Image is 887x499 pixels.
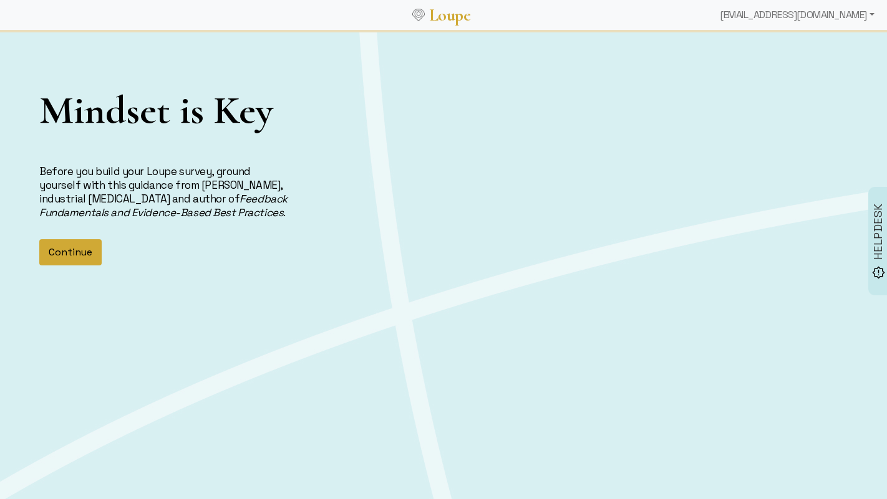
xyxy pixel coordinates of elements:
[425,4,475,27] a: Loupe
[872,265,885,278] img: brightness_alert_FILL0_wght500_GRAD0_ops.svg
[39,192,288,219] em: Feedback Fundamentals and Evidence-Based Best Practices
[39,164,294,219] p: Before you build your Loupe survey, ground yourself with this guidance from [PERSON_NAME], indust...
[39,239,102,265] button: Continue
[412,9,425,21] img: Loupe Logo
[39,86,833,135] h1: Mindset is Key
[715,2,880,27] div: [EMAIL_ADDRESS][DOMAIN_NAME]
